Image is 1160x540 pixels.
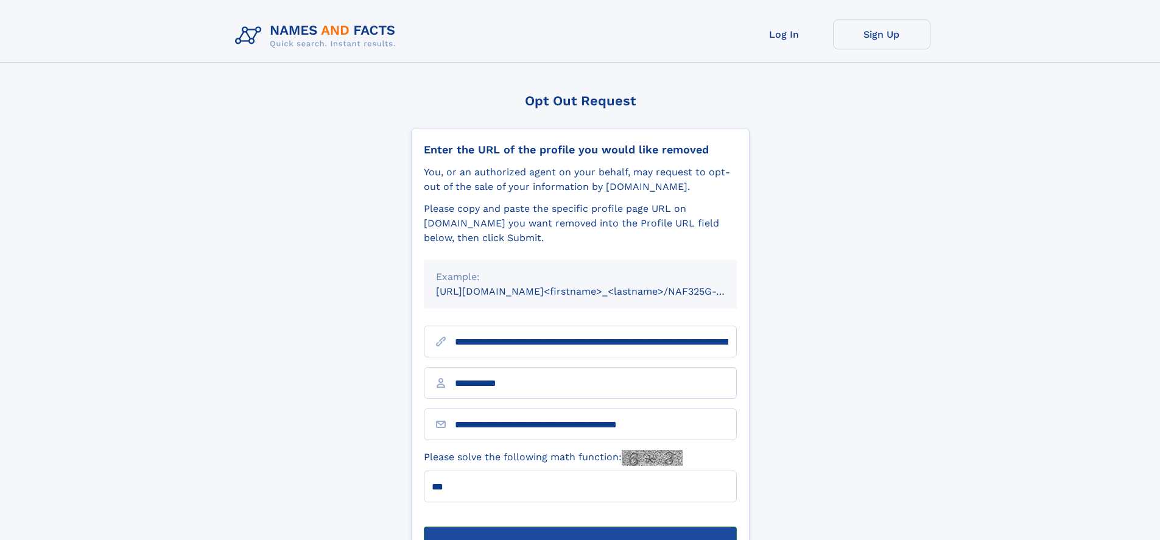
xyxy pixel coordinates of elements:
[436,270,725,284] div: Example:
[436,286,760,297] small: [URL][DOMAIN_NAME]<firstname>_<lastname>/NAF325G-xxxxxxxx
[411,93,750,108] div: Opt Out Request
[424,202,737,245] div: Please copy and paste the specific profile page URL on [DOMAIN_NAME] you want removed into the Pr...
[230,19,406,52] img: Logo Names and Facts
[424,165,737,194] div: You, or an authorized agent on your behalf, may request to opt-out of the sale of your informatio...
[736,19,833,49] a: Log In
[424,450,683,466] label: Please solve the following math function:
[424,143,737,156] div: Enter the URL of the profile you would like removed
[833,19,930,49] a: Sign Up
